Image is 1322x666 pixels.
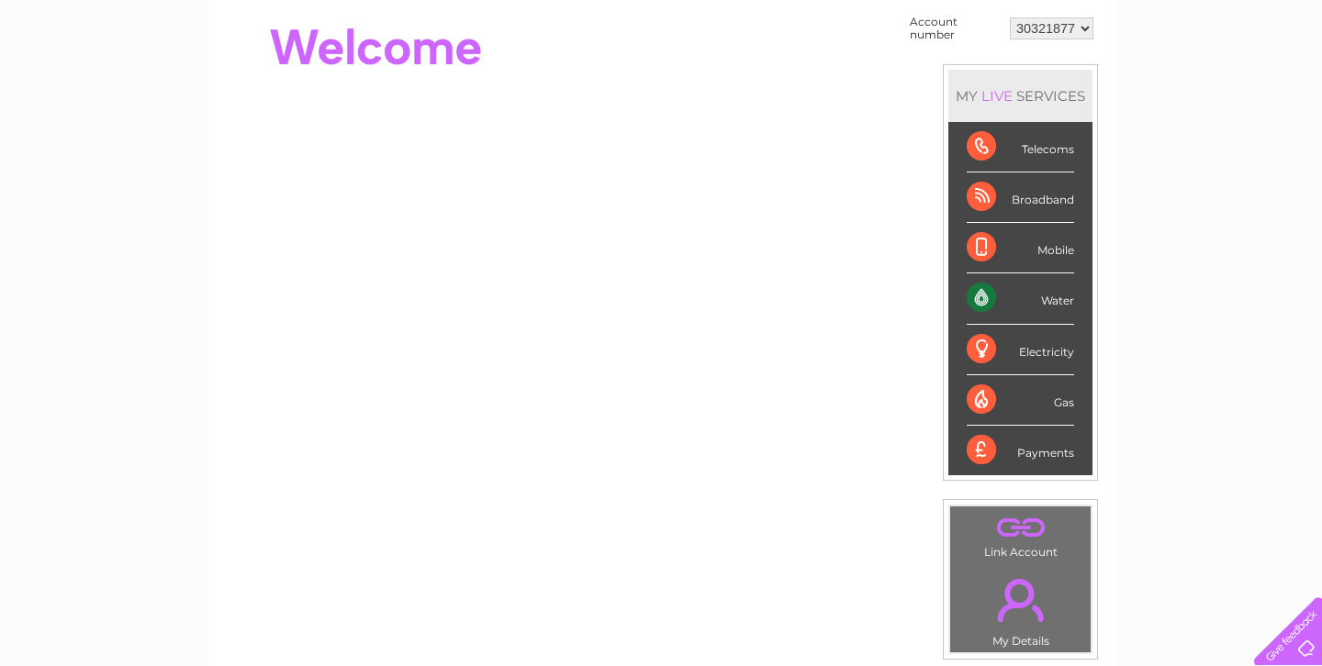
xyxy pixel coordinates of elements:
[948,70,1092,122] div: MY SERVICES
[978,87,1016,105] div: LIVE
[999,78,1034,92] a: Water
[967,172,1074,223] div: Broadband
[949,505,1092,563] td: Link Account
[967,325,1074,375] div: Electricity
[967,273,1074,324] div: Water
[1200,78,1245,92] a: Contact
[967,122,1074,172] div: Telecoms
[1261,78,1305,92] a: Log out
[1162,78,1189,92] a: Blog
[46,48,140,104] img: logo.png
[955,511,1086,543] a: .
[967,426,1074,475] div: Payments
[229,10,1096,89] div: Clear Business is a trading name of Verastar Limited (registered in [GEOGRAPHIC_DATA] No. 3667643...
[1045,78,1085,92] a: Energy
[967,223,1074,273] div: Mobile
[955,568,1086,632] a: .
[949,563,1092,653] td: My Details
[967,375,1074,426] div: Gas
[1096,78,1151,92] a: Telecoms
[905,11,1005,46] td: Account number
[976,9,1103,32] a: 0333 014 3131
